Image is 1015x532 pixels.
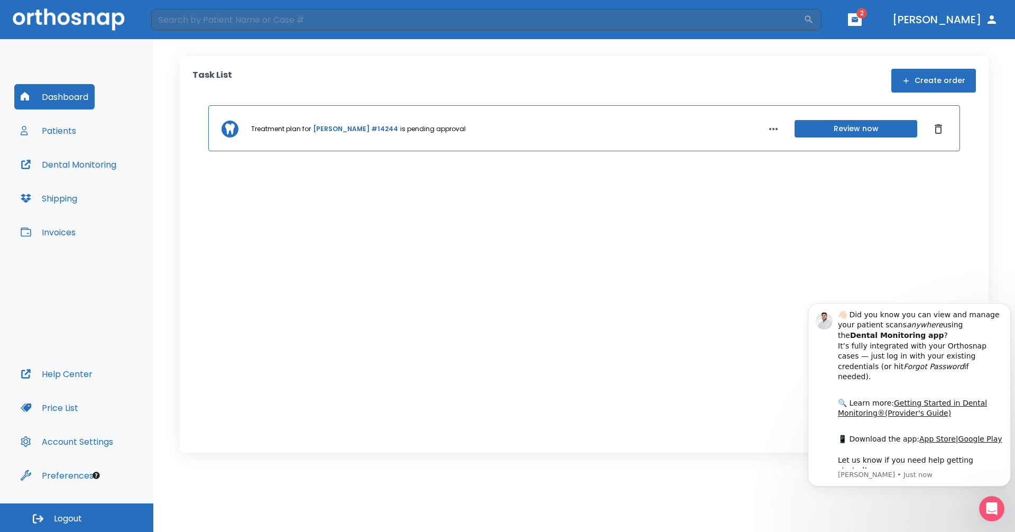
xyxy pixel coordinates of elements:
p: is pending approval [400,124,466,134]
button: Preferences [14,463,100,488]
button: Dismiss [930,121,947,137]
button: Dashboard [14,84,95,109]
input: Search by Patient Name or Case # [151,9,804,30]
button: [PERSON_NAME] [888,10,1002,29]
button: Invoices [14,219,82,245]
button: Patients [14,118,82,143]
iframe: Intercom live chat [979,496,1004,521]
button: Price List [14,395,85,420]
div: Tooltip anchor [91,471,101,480]
button: Dental Monitoring [14,152,123,177]
button: Shipping [14,186,84,211]
button: Account Settings [14,429,119,454]
button: Review now [795,120,917,137]
a: [PERSON_NAME] #14244 [313,124,398,134]
span: Logout [54,513,82,525]
p: Task List [192,69,232,93]
span: 2 [856,8,867,19]
p: Treatment plan for [251,124,311,134]
img: Orthosnap [13,8,125,30]
button: Help Center [14,361,99,387]
button: Create order [891,69,976,93]
iframe: Intercom notifications message [804,303,1015,527]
